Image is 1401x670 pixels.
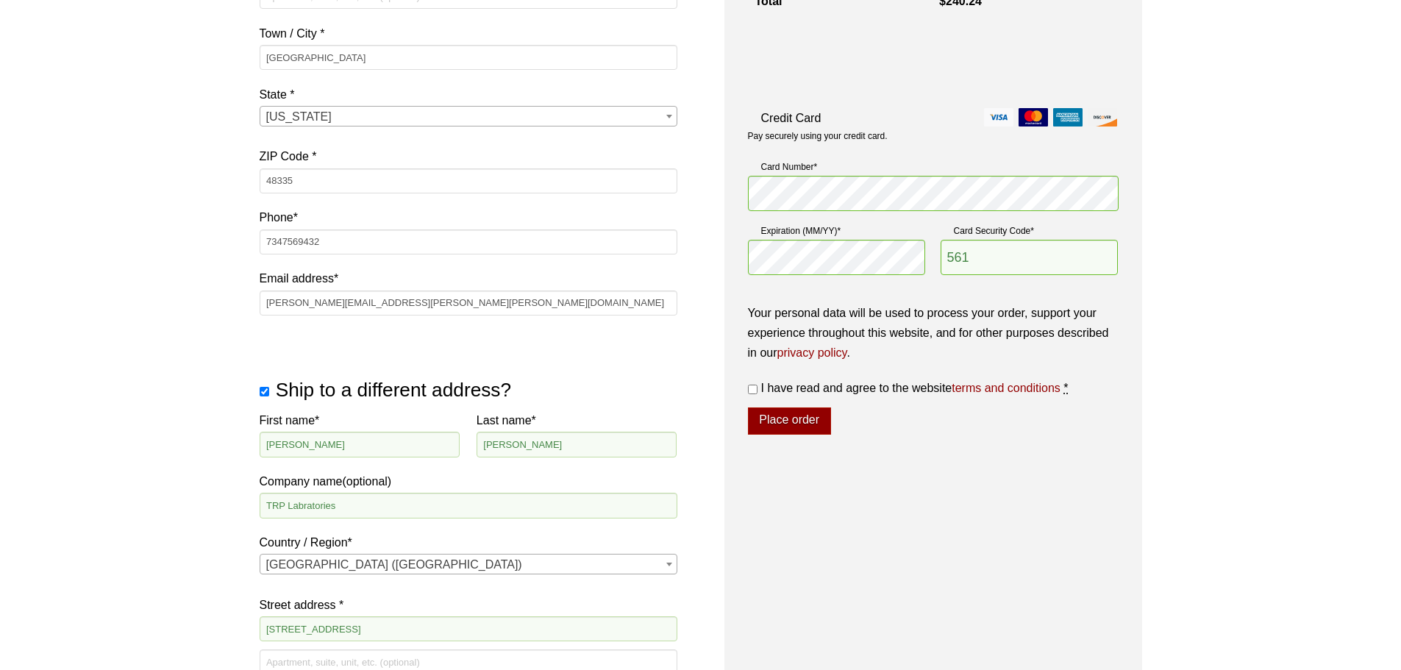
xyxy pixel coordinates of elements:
span: (optional) [342,475,391,488]
img: amex [1053,108,1083,126]
a: terms and conditions [952,382,1060,394]
a: privacy policy [777,346,847,359]
input: I have read and agree to the websiteterms and conditions * [748,385,757,394]
input: CSC [941,240,1119,275]
label: Card Security Code [941,224,1119,238]
span: Michigan [260,107,677,127]
label: Credit Card [748,108,1119,128]
label: Expiration (MM/YY) [748,224,926,238]
label: Country / Region [260,532,677,552]
span: State [260,106,677,126]
label: State [260,85,677,104]
p: Your personal data will be used to process your order, support your experience throughout this we... [748,303,1119,363]
label: Street address [260,595,677,615]
img: visa [984,108,1013,126]
input: Ship to a different address? [260,387,269,396]
label: Town / City [260,24,677,43]
label: Card Number [748,160,1119,174]
fieldset: Payment Info [748,154,1119,288]
span: Country / Region [260,554,677,574]
label: Phone [260,207,677,227]
img: mastercard [1019,108,1048,126]
p: Pay securely using your credit card. [748,130,1119,143]
button: Place order [748,407,831,435]
label: ZIP Code [260,146,677,166]
label: First name [260,410,460,430]
span: Ship to a different address? [276,379,511,401]
iframe: reCAPTCHA [748,31,972,88]
label: Company name [260,410,677,491]
span: I have read and agree to the website [761,382,1060,394]
img: discover [1088,108,1117,126]
abbr: required [1063,382,1068,394]
label: Email address [260,268,677,288]
input: House number and street name [260,616,677,641]
label: Last name [477,410,677,430]
span: United States (US) [260,555,677,575]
